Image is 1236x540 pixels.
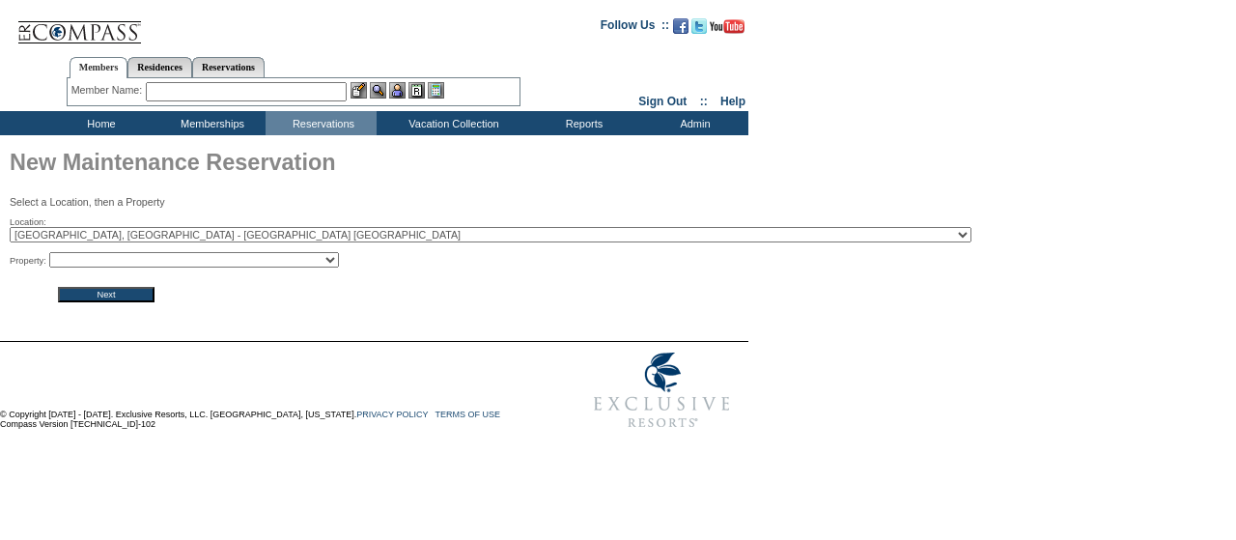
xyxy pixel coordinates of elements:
img: Become our fan on Facebook [673,18,688,34]
a: Members [70,57,128,78]
td: Memberships [154,111,266,135]
img: Impersonate [389,82,406,99]
td: Vacation Collection [377,111,526,135]
div: Member Name: [71,82,146,99]
span: :: [700,95,708,108]
td: Reports [526,111,637,135]
a: Subscribe to our YouTube Channel [710,24,744,36]
span: Property: [10,255,46,267]
td: Admin [637,111,748,135]
a: PRIVACY POLICY [356,410,428,419]
a: Residences [127,57,192,77]
img: Compass Home [16,5,142,44]
img: View [370,82,386,99]
h1: New Maintenance Reservation [10,145,748,185]
td: Home [43,111,154,135]
img: Follow us on Twitter [691,18,707,34]
a: Become our fan on Facebook [673,24,688,36]
a: Help [720,95,745,108]
input: Next [58,287,154,302]
td: Follow Us :: [601,16,669,40]
a: TERMS OF USE [435,410,501,419]
p: Select a Location, then a Property [10,196,748,208]
a: Reservations [192,57,265,77]
span: Location: [10,216,46,228]
a: Follow us on Twitter [691,24,707,36]
img: Subscribe to our YouTube Channel [710,19,744,34]
img: b_calculator.gif [428,82,444,99]
img: Reservations [408,82,425,99]
a: Sign Out [638,95,687,108]
td: Reservations [266,111,377,135]
img: Exclusive Resorts [576,342,748,439]
img: b_edit.gif [351,82,367,99]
